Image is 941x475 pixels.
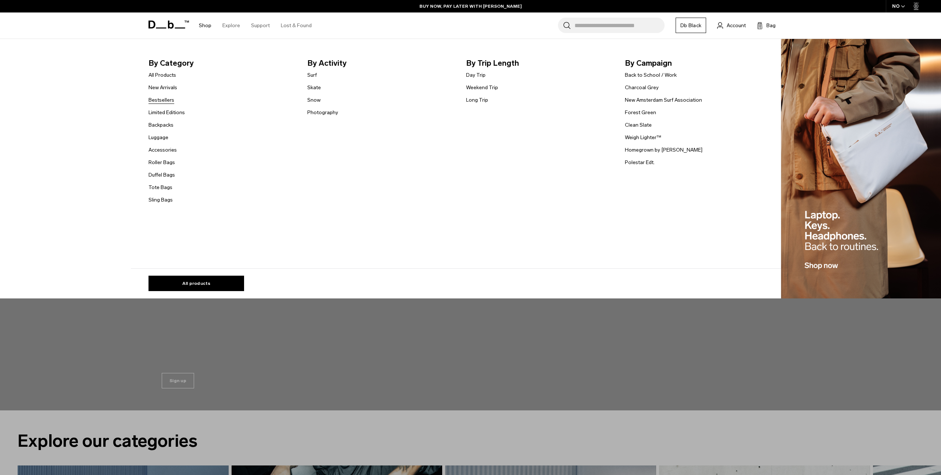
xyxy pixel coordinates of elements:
a: Limited Editions [149,109,185,116]
a: Account [717,21,746,30]
a: BUY NOW, PAY LATER WITH [PERSON_NAME] [419,3,522,10]
span: By Category [149,57,296,69]
a: Charcoal Grey [625,84,659,91]
nav: Main Navigation [193,12,317,39]
button: Bag [757,21,776,30]
a: Luggage [149,134,168,141]
a: Bestsellers [149,96,174,104]
a: Forest Green [625,109,656,116]
a: Surf [307,71,317,79]
a: Long Trip [466,96,488,104]
a: Back to School / Work [625,71,677,79]
img: Db [781,39,941,299]
a: Weigh Lighter™ [625,134,661,141]
a: Clean Slate [625,121,652,129]
a: Lost & Found [281,12,312,39]
a: Support [251,12,270,39]
a: Accessories [149,146,177,154]
a: Day Trip [466,71,486,79]
a: Photography [307,109,338,116]
a: Roller Bags [149,159,175,166]
span: Account [727,22,746,29]
a: Tote Bags [149,184,172,191]
a: Homegrown by [PERSON_NAME] [625,146,702,154]
a: Backpacks [149,121,173,129]
a: Shop [199,12,211,39]
span: Bag [766,22,776,29]
a: All products [149,276,244,291]
a: Duffel Bags [149,171,175,179]
a: All Products [149,71,176,79]
a: Db Black [676,18,706,33]
a: Weekend Trip [466,84,498,91]
a: Skate [307,84,321,91]
a: Explore [222,12,240,39]
span: By Activity [307,57,454,69]
span: By Trip Length [466,57,613,69]
a: New Amsterdam Surf Association [625,96,702,104]
a: New Arrivals [149,84,177,91]
a: Snow [307,96,321,104]
span: By Campaign [625,57,772,69]
a: Sling Bags [149,196,173,204]
a: Polestar Edt. [625,159,655,166]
